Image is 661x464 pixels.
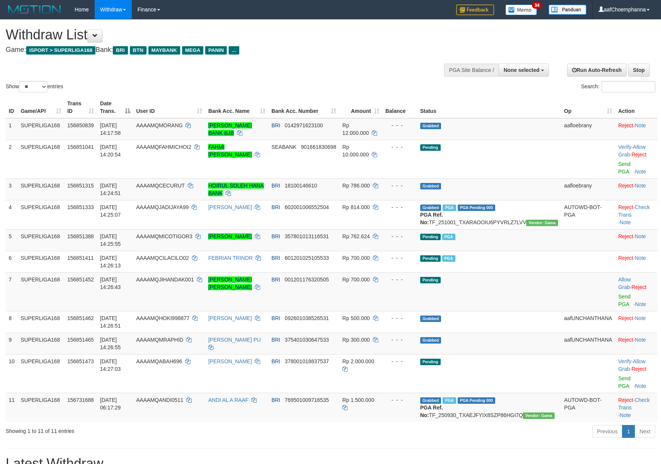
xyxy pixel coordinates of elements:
[208,255,253,261] a: FEBRIAN TRINDR
[618,122,633,128] a: Reject
[385,254,414,262] div: - - -
[618,183,633,189] a: Reject
[100,233,121,247] span: [DATE] 14:25:55
[100,204,121,218] span: [DATE] 14:25:07
[6,229,18,251] td: 5
[561,393,615,422] td: AUTOWD-BOT-PGA
[18,333,64,354] td: SUPERLIGA168
[615,178,658,200] td: ·
[634,425,655,438] a: Next
[133,97,205,118] th: User ID: activate to sort column ascending
[285,358,329,364] span: Copy 378001018837537 to clipboard
[136,122,183,128] span: AAAAMQMORANG
[631,152,647,158] a: Reject
[615,200,658,229] td: · ·
[208,233,252,239] a: [PERSON_NAME]
[505,5,537,15] img: Button%20Memo.svg
[6,97,18,118] th: ID
[100,315,121,329] span: [DATE] 14:26:51
[420,205,441,211] span: Grabbed
[67,255,94,261] span: 156851411
[18,97,64,118] th: Game/API: activate to sort column ascending
[136,397,184,403] span: AAAAMQANDI0511
[523,412,555,419] span: Vendor URL: https://trx31.1velocity.biz
[526,220,558,226] span: Vendor URL: https://trx31.1velocity.biz
[285,122,323,128] span: Copy 0142971623100 to clipboard
[67,144,94,150] span: 156851041
[417,200,561,229] td: TF_251001_TXARAOOIU6PYVRLZ7LVV
[136,315,190,321] span: AAAAMQHOKI998877
[100,144,121,158] span: [DATE] 14:20:54
[271,144,296,150] span: SEABANK
[6,354,18,393] td: 10
[615,229,658,251] td: ·
[342,358,374,364] span: Rp 2.000.000
[271,315,280,321] span: BRI
[615,311,658,333] td: ·
[615,272,658,311] td: ·
[18,311,64,333] td: SUPERLIGA168
[136,277,194,283] span: AAAAMQJIHANDAK001
[19,81,47,92] select: Showentries
[285,337,329,343] span: Copy 375401030647533 to clipboard
[208,358,252,364] a: [PERSON_NAME]
[208,315,252,321] a: [PERSON_NAME]
[67,183,94,189] span: 156851315
[385,358,414,365] div: - - -
[382,97,417,118] th: Balance
[628,64,650,77] a: Stop
[205,46,227,55] span: PANIN
[100,358,121,372] span: [DATE] 14:27:03
[268,97,339,118] th: Bank Acc. Number: activate to sort column ascending
[420,316,441,322] span: Grabbed
[18,178,64,200] td: SUPERLIGA168
[618,144,645,158] a: Allow Grab
[420,359,441,365] span: Pending
[618,161,631,175] a: Send PGA
[634,315,646,321] a: Note
[18,354,64,393] td: SUPERLIGA168
[567,64,627,77] a: Run Auto-Refresh
[618,204,633,210] a: Reject
[97,97,133,118] th: Date Trans.: activate to sort column descending
[420,183,441,189] span: Grabbed
[182,46,204,55] span: MEGA
[342,183,369,189] span: Rp 786.000
[615,97,658,118] th: Action
[385,396,414,404] div: - - -
[208,337,260,343] a: [PERSON_NAME] PU
[271,337,280,343] span: BRI
[26,46,95,55] span: ISPORT > SUPERLIGA168
[342,144,369,158] span: Rp 10.000.000
[615,393,658,422] td: · ·
[6,424,270,435] div: Showing 1 to 11 of 11 entries
[620,219,631,225] a: Note
[67,315,94,321] span: 156851462
[635,383,646,389] a: Note
[6,4,63,15] img: MOTION_logo.png
[285,277,329,283] span: Copy 001201176320505 to clipboard
[618,255,633,261] a: Reject
[622,425,635,438] a: 1
[618,233,633,239] a: Reject
[631,366,647,372] a: Reject
[18,393,64,422] td: SUPERLIGA168
[100,337,121,350] span: [DATE] 14:26:55
[442,234,455,240] span: Marked by aafsengchandara
[385,203,414,211] div: - - -
[342,397,374,403] span: Rp 1.500.000
[634,122,646,128] a: Note
[6,81,63,92] label: Show entries
[385,143,414,151] div: - - -
[67,337,94,343] span: 156851465
[67,277,94,283] span: 156851452
[456,5,494,15] img: Feedback.jpg
[271,358,280,364] span: BRI
[342,315,369,321] span: Rp 500.000
[631,284,647,290] a: Reject
[385,233,414,240] div: - - -
[6,251,18,272] td: 6
[285,315,329,321] span: Copy 092601038526531 to clipboard
[561,178,615,200] td: aafloebrany
[64,97,97,118] th: Trans ID: activate to sort column ascending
